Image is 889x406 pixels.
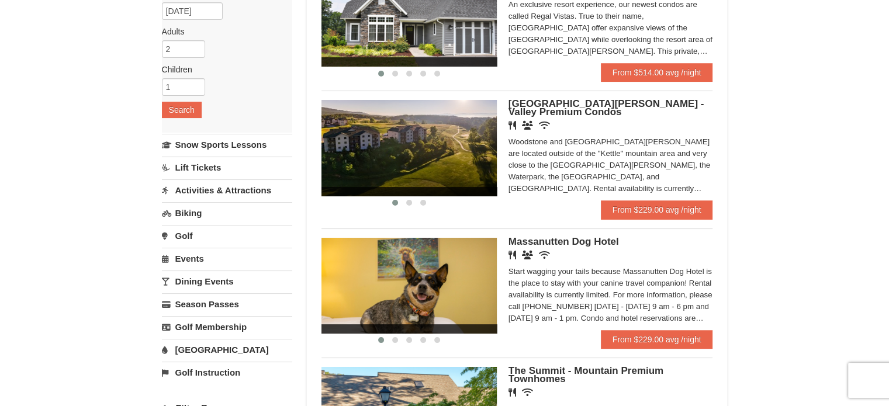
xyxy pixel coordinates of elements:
span: [GEOGRAPHIC_DATA][PERSON_NAME] - Valley Premium Condos [509,98,704,117]
i: Restaurant [509,251,516,259]
a: From $514.00 avg /night [601,63,713,82]
label: Adults [162,26,283,37]
a: From $229.00 avg /night [601,330,713,349]
a: Activities & Attractions [162,179,292,201]
span: The Summit - Mountain Premium Townhomes [509,365,663,384]
i: Banquet Facilities [522,121,533,130]
i: Wireless Internet (free) [539,251,550,259]
a: Biking [162,202,292,224]
span: Massanutten Dog Hotel [509,236,619,247]
div: Start wagging your tails because Massanutten Dog Hotel is the place to stay with your canine trav... [509,266,713,324]
label: Children [162,64,283,75]
a: Snow Sports Lessons [162,134,292,155]
i: Restaurant [509,388,516,397]
a: Golf Membership [162,316,292,338]
i: Restaurant [509,121,516,130]
a: Lift Tickets [162,157,292,178]
a: Golf [162,225,292,247]
a: Dining Events [162,270,292,292]
a: Golf Instruction [162,362,292,383]
a: [GEOGRAPHIC_DATA] [162,339,292,360]
i: Wireless Internet (free) [539,121,550,130]
i: Wireless Internet (free) [522,388,533,397]
a: Events [162,248,292,269]
a: Season Passes [162,293,292,315]
button: Search [162,102,202,118]
div: Woodstone and [GEOGRAPHIC_DATA][PERSON_NAME] are located outside of the "Kettle" mountain area an... [509,136,713,195]
i: Banquet Facilities [522,251,533,259]
a: From $229.00 avg /night [601,200,713,219]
